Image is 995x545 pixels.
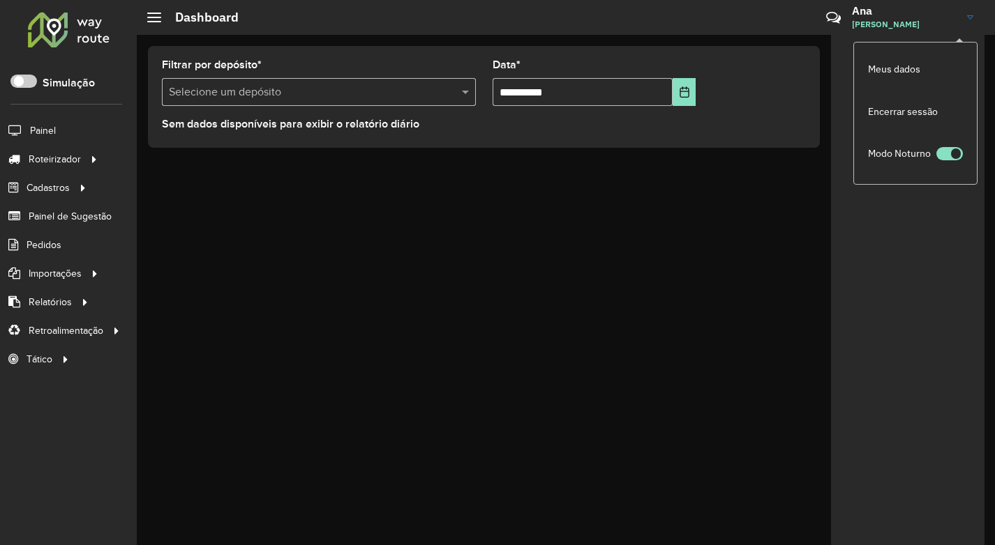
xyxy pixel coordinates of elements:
[854,48,977,91] a: Meus dados
[27,238,61,252] span: Pedidos
[852,18,957,31] span: [PERSON_NAME]
[29,152,81,167] span: Roteirizador
[818,3,848,33] a: Contato Rápido
[854,91,977,133] a: Encerrar sessão
[852,4,957,17] h3: Ana
[29,295,72,309] span: Relatórios
[162,56,262,73] label: Filtrar por depósito
[868,146,931,161] span: Modo Noturno
[29,209,112,224] span: Painel de Sugestão
[30,123,56,138] span: Painel
[29,266,82,281] span: Importações
[161,10,239,25] h2: Dashboard
[27,181,70,195] span: Cadastros
[27,352,52,367] span: Tático
[493,56,521,73] label: Data
[43,75,95,91] label: Simulação
[29,323,103,338] span: Retroalimentação
[673,78,696,106] button: Choose Date
[162,116,419,132] label: Sem dados disponíveis para exibir o relatório diário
